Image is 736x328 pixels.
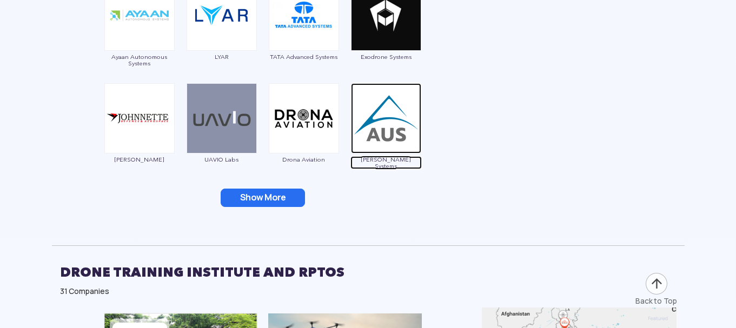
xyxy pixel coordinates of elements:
h2: DRONE TRAINING INSTITUTE AND RPTOS [60,259,677,286]
a: [PERSON_NAME] [104,113,175,163]
img: ic_arrow-up.png [645,272,668,296]
a: Ayaan Autonomous Systems [104,10,175,66]
a: LYAR [186,10,257,60]
div: 31 Companies [60,286,677,297]
a: [PERSON_NAME] Systems [350,113,422,169]
span: TATA Advanced Systems [268,53,340,60]
span: [PERSON_NAME] [104,156,175,163]
a: TATA Advanced Systems [268,10,340,60]
span: LYAR [186,53,257,60]
img: ic_aarav.png [351,83,421,153]
a: Drona Aviation [268,113,340,163]
img: ic_johnnette.png [104,83,175,153]
span: [PERSON_NAME] Systems [350,156,422,169]
a: Exodrone Systems [350,10,422,60]
button: Show More [221,189,305,207]
div: Back to Top [635,296,677,306]
span: Ayaan Autonomous Systems [104,53,175,66]
img: drona-maps.png [269,83,339,153]
span: Exodrone Systems [350,53,422,60]
a: UAVIO Labs [186,113,257,163]
span: UAVIO Labs [186,156,257,163]
span: Drona Aviation [268,156,340,163]
img: img_uavio.png [187,83,257,153]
